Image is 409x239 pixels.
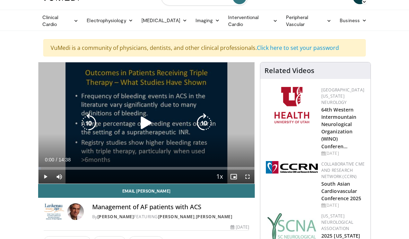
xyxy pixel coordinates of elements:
[230,224,249,230] div: [DATE]
[38,170,52,184] button: Play
[52,170,66,184] button: Mute
[38,14,82,28] a: Clinical Cardio
[38,167,254,170] div: Progress Bar
[38,184,255,198] a: Email [PERSON_NAME]
[97,214,134,220] a: [PERSON_NAME]
[43,39,366,56] div: VuMedi is a community of physicians, dentists, and other clinical professionals.
[321,213,353,231] a: [US_STATE] Neurological Association
[92,203,249,211] h4: Management of AF patients with ACS
[321,161,365,179] a: Collaborative CME and Research Network (CCRN)
[67,203,84,220] img: Avatar
[264,67,314,75] h4: Related Videos
[321,106,356,150] a: 64th Western Intermountain Neurological Organization (WINO) Conferen…
[38,62,254,184] video-js: Video Player
[44,203,64,220] img: Lankenau
[275,87,309,123] img: f6362829-b0a3-407d-a044-59546adfd345.png.150x105_q85_autocrop_double_scale_upscale_version-0.2.png
[213,170,227,184] button: Playback Rate
[321,180,362,202] a: South Asian Cardiovascular Conference 2025
[336,14,371,27] a: Business
[224,14,282,28] a: Interventional Cardio
[137,14,191,27] a: [MEDICAL_DATA]
[92,214,249,220] div: By FEATURING ,
[266,161,318,174] img: a04ee3ba-8487-4636-b0fb-5e8d268f3737.png.150x105_q85_autocrop_double_scale_upscale_version-0.2.png
[321,150,365,157] div: [DATE]
[257,44,339,52] a: Click here to set your password
[45,157,54,162] span: 0:00
[241,170,254,184] button: Fullscreen
[196,214,233,220] a: [PERSON_NAME]
[282,14,336,28] a: Peripheral Vascular
[191,14,224,27] a: Imaging
[158,214,195,220] a: [PERSON_NAME]
[321,202,365,209] div: [DATE]
[59,157,71,162] span: 14:38
[56,157,57,162] span: /
[321,87,364,105] a: [GEOGRAPHIC_DATA][US_STATE] Neurology
[227,170,241,184] button: Enable picture-in-picture mode
[82,14,137,27] a: Electrophysiology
